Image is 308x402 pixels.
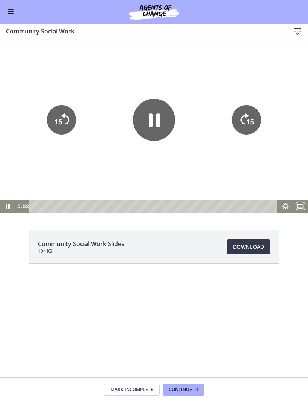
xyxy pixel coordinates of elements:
span: Community Social Work Slides [38,240,124,249]
button: Mark Incomplete [104,384,160,396]
button: Show settings menu [278,160,293,173]
span: Download [233,243,264,252]
tspan: 15 [55,78,62,86]
img: Agents of Change [109,3,199,21]
button: Pause [133,59,175,101]
a: Download [227,240,270,255]
h3: Community Social Work [6,27,278,36]
button: Skip ahead 15 seconds [232,65,261,95]
span: Mark Incomplete [110,387,153,393]
button: Continue [163,384,204,396]
span: 104 KB [38,249,124,255]
button: Skip back 15 seconds [47,65,76,95]
div: Playbar [35,160,274,173]
tspan: 15 [246,78,254,86]
button: Enable menu [6,8,15,17]
button: Fullscreen [293,160,308,173]
span: Continue [169,387,192,393]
